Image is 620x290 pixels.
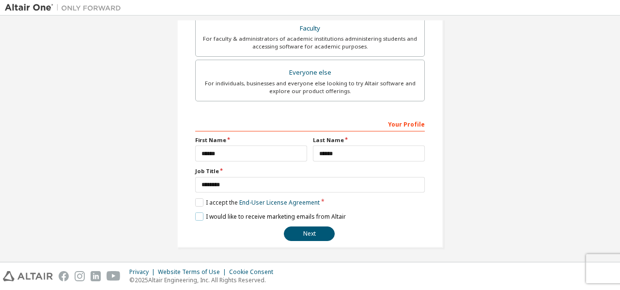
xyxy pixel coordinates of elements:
[3,271,53,281] img: altair_logo.svg
[5,3,126,13] img: Altair One
[201,66,418,80] div: Everyone else
[129,268,158,276] div: Privacy
[75,271,85,281] img: instagram.svg
[158,268,229,276] div: Website Terms of Use
[91,271,101,281] img: linkedin.svg
[195,198,320,207] label: I accept the
[201,22,418,35] div: Faculty
[239,198,320,207] a: End-User License Agreement
[129,276,279,284] p: © 2025 Altair Engineering, Inc. All Rights Reserved.
[201,35,418,50] div: For faculty & administrators of academic institutions administering students and accessing softwa...
[229,268,279,276] div: Cookie Consent
[195,212,346,221] label: I would like to receive marketing emails from Altair
[284,226,335,241] button: Next
[195,136,307,144] label: First Name
[195,116,425,131] div: Your Profile
[201,80,418,95] div: For individuals, businesses and everyone else looking to try Altair software and explore our prod...
[313,136,425,144] label: Last Name
[195,167,425,175] label: Job Title
[59,271,69,281] img: facebook.svg
[107,271,121,281] img: youtube.svg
